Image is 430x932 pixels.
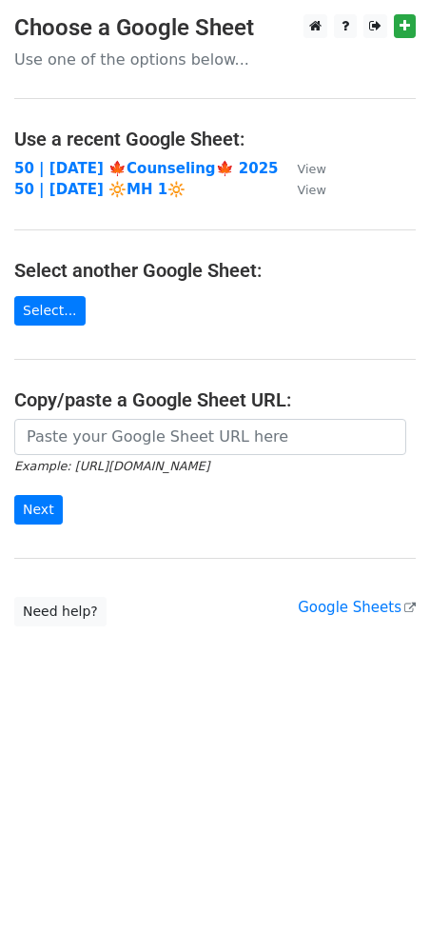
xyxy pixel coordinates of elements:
[14,296,86,326] a: Select...
[298,183,326,197] small: View
[298,599,416,616] a: Google Sheets
[279,181,326,198] a: View
[14,597,107,626] a: Need help?
[14,181,186,198] a: 50 | [DATE] 🔆MH 1🔆
[14,160,279,177] a: 50 | [DATE] 🍁Counseling🍁 2025
[14,419,406,455] input: Paste your Google Sheet URL here
[298,162,326,176] small: View
[279,160,326,177] a: View
[14,128,416,150] h4: Use a recent Google Sheet:
[14,50,416,69] p: Use one of the options below...
[14,459,209,473] small: Example: [URL][DOMAIN_NAME]
[14,14,416,42] h3: Choose a Google Sheet
[14,388,416,411] h4: Copy/paste a Google Sheet URL:
[14,259,416,282] h4: Select another Google Sheet:
[14,495,63,525] input: Next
